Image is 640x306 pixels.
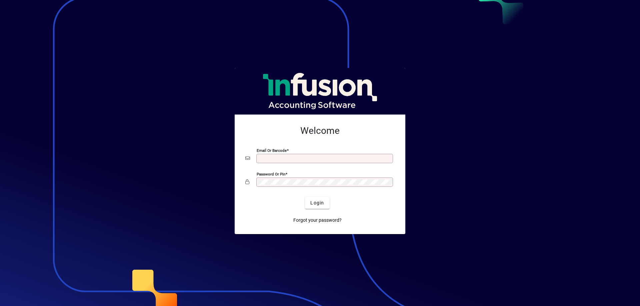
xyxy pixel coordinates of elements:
[257,172,285,176] mat-label: Password or Pin
[245,125,395,137] h2: Welcome
[293,217,342,224] span: Forgot your password?
[291,214,344,226] a: Forgot your password?
[305,197,329,209] button: Login
[257,148,287,153] mat-label: Email or Barcode
[310,199,324,206] span: Login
